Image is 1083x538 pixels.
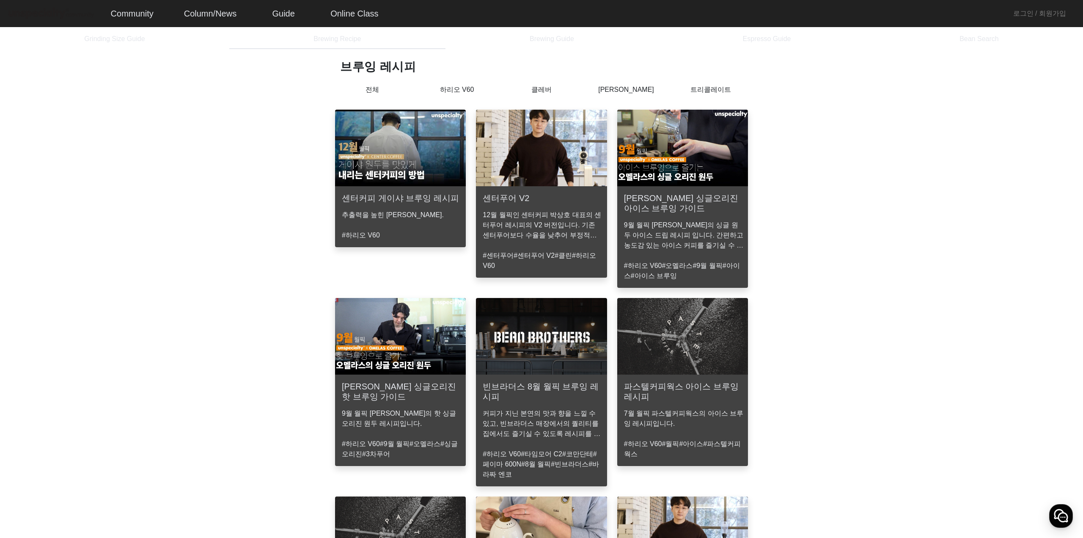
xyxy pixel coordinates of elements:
[693,262,722,269] a: #9월 월픽
[330,298,471,486] a: [PERSON_NAME] 싱글오리진 핫 브루잉 가이드9월 월픽 [PERSON_NAME]의 핫 싱글오리진 원두 레시피입니다.#하리오 V60#9월 월픽#오멜라스#싱글오리진#3차푸어
[266,2,302,25] a: Guide
[483,210,603,240] p: 12월 월픽인 센터커피 박상호 대표의 센터푸어 레시피의 V2 버전입니다. 기존 센터푸어보다 수율을 낮추어 부정적인 맛이 억제되었습니다.
[662,262,693,269] a: #오멜라스
[330,85,415,99] p: 전체
[483,408,603,439] p: 커피가 지닌 본연의 맛과 향을 느낄 수 있고, 빈브라더스 매장에서의 퀄리티를 집에서도 즐기실 수 있도록 레시피를 준비하였습니다.
[415,85,499,95] p: 하리오 V60
[483,450,521,458] a: #하리오 V60
[679,440,703,447] a: #아이스
[313,36,361,42] span: Brewing Recipe
[125,281,146,288] span: Settings
[959,36,999,42] span: Bean Search
[84,36,145,42] span: Grinding Size Guide
[342,408,462,429] p: 9월 월픽 [PERSON_NAME]의 핫 싱글오리진 원두 레시피입니다.
[521,461,551,468] a: #8월 월픽
[483,252,514,259] a: #센터푸어
[555,252,572,259] a: #클린
[562,450,593,458] a: #코만단테
[340,59,753,74] h1: 브루잉 레시피
[624,193,741,213] h3: [PERSON_NAME] 싱글오리진 아이스 브루잉 가이드
[56,268,109,290] a: Messages
[380,440,410,447] a: #9월 월픽
[624,220,745,251] p: 9월 월픽 [PERSON_NAME]의 싱글 원두 아이스 드립 레시피 입니다. 간편하고 농도감 있는 아이스 커피를 즐기실 수 있습니다.
[483,193,529,203] h3: 센터푸어 V2
[7,6,96,21] img: logo
[624,381,741,402] h3: 파스텔커피웍스 아이스 브루잉 레시피
[624,440,662,447] a: #하리오 V60
[410,440,440,447] a: #오멜라스
[70,281,95,288] span: Messages
[483,381,600,402] h3: 빈브라더스 8월 월픽 브루잉 레시피
[22,281,36,288] span: Home
[551,461,588,468] a: #빈브라더스
[330,110,471,288] a: 센터커피 게이샤 브루잉 레시피추출력을 높힌 [PERSON_NAME].#하리오 V60
[362,450,390,458] a: #3차푸어
[631,272,677,279] a: #아이스 브루잉
[530,36,574,42] span: Brewing Guide
[521,450,562,458] a: #타임모어 C2
[104,2,160,25] a: Community
[584,85,668,95] p: [PERSON_NAME]
[342,193,459,203] h3: 센터커피 게이샤 브루잉 레시피
[662,440,679,447] a: #월픽
[471,110,612,288] a: 센터푸어 V212월 월픽인 센터커피 박상호 대표의 센터푸어 레시피의 V2 버전입니다. 기존 센터푸어보다 수율을 낮추어 부정적인 맛이 억제되었습니다.#센터푸어#센터푸어 V2#클...
[612,110,753,288] a: [PERSON_NAME] 싱글오리진 아이스 브루잉 가이드9월 월픽 [PERSON_NAME]의 싱글 원두 아이스 드립 레시피 입니다. 간편하고 농도감 있는 아이스 커피를 즐기실...
[743,36,791,42] span: Espresso Guide
[624,408,745,429] p: 7월 월픽 파스텔커피웍스의 아이스 브루잉 레시피입니다.
[1013,8,1066,19] a: 로그인 / 회원가입
[668,85,753,95] p: 트리콜레이트
[109,268,162,290] a: Settings
[483,450,596,468] a: #페이마 600N
[177,2,243,25] a: Column/News
[342,440,380,447] a: #하리오 V60
[3,268,56,290] a: Home
[514,252,555,259] a: #센터푸어 V2
[471,298,612,486] a: 빈브라더스 8월 월픽 브루잉 레시피커피가 지닌 본연의 맛과 향을 느낄 수 있고, 빈브라더스 매장에서의 퀄리티를 집에서도 즐기실 수 있도록 레시피를 준비하였습니다.#하리오 V6...
[324,2,385,25] a: Online Class
[612,298,753,486] a: 파스텔커피웍스 아이스 브루잉 레시피7월 월픽 파스텔커피웍스의 아이스 브루잉 레시피입니다.#하리오 V60#월픽#아이스#파스텔커피웍스
[342,210,462,220] p: 추출력을 높힌 [PERSON_NAME].
[342,232,380,239] a: #하리오 V60
[499,85,584,95] p: 클레버
[624,262,662,269] a: #하리오 V60
[342,381,459,402] h3: [PERSON_NAME] 싱글오리진 핫 브루잉 가이드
